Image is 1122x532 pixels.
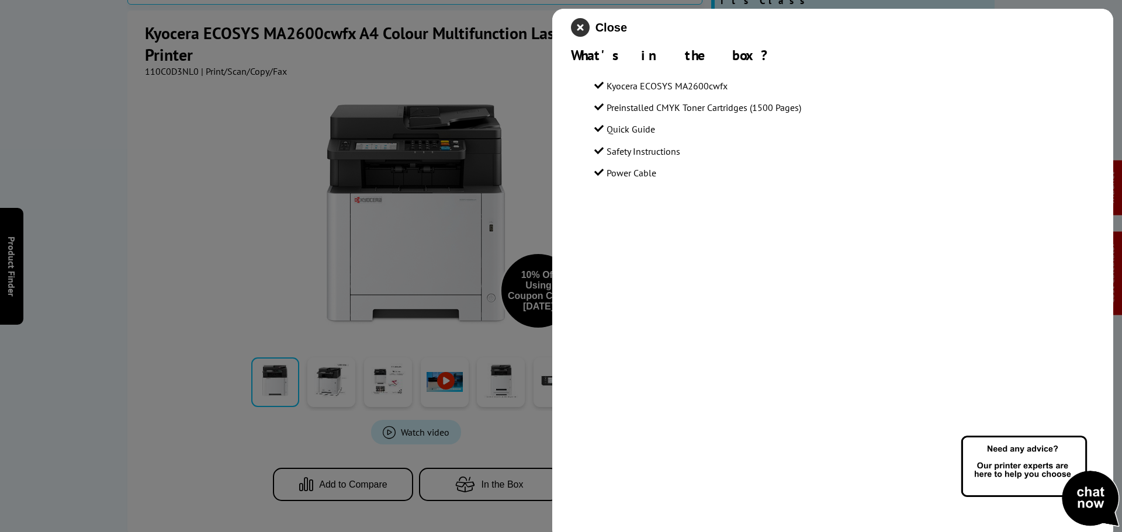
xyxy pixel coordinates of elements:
[607,145,680,157] span: Safety Instructions
[607,102,801,113] span: Preinstalled CMYK Toner Cartridges (1500 Pages)
[571,18,627,37] button: close modal
[595,21,627,34] span: Close
[607,167,656,179] span: Power Cable
[958,434,1122,530] img: Open Live Chat window
[571,46,1095,64] div: What's in the box?
[607,80,728,92] span: Kyocera ECOSYS MA2600cwfx
[607,123,655,135] span: Quick Guide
